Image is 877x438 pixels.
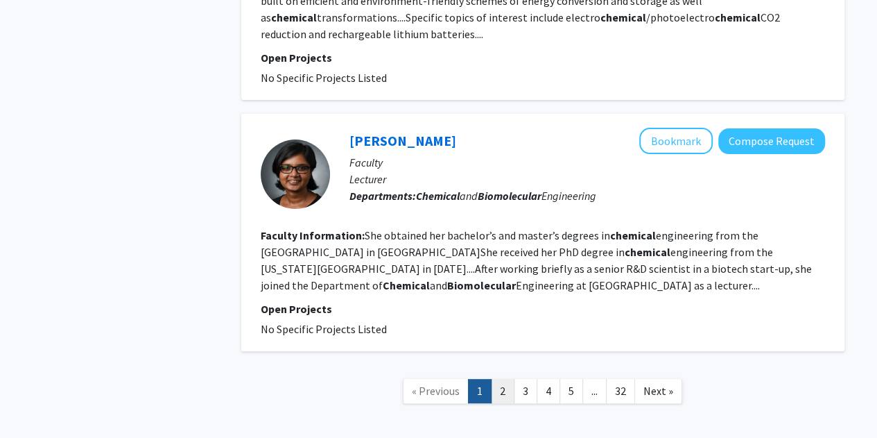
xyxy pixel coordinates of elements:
[625,245,670,259] b: chemical
[715,10,761,24] b: chemical
[10,376,59,428] iframe: Chat
[403,379,469,403] a: Previous Page
[639,128,713,154] button: Add Nagma Zerin to Bookmarks
[241,365,844,421] nav: Page navigation
[559,379,583,403] a: 5
[349,154,825,171] p: Faculty
[349,189,416,203] b: Departments:
[261,49,825,66] p: Open Projects
[261,322,387,336] span: No Specific Projects Listed
[537,379,560,403] a: 4
[261,228,365,242] b: Faculty Information:
[261,301,825,317] p: Open Projects
[643,384,673,398] span: Next »
[261,228,812,292] fg-read-more: She obtained her bachelor’s and master’s degrees in engineering from the [GEOGRAPHIC_DATA] in [GE...
[610,228,656,242] b: chemical
[416,189,460,203] b: Chemical
[261,71,387,85] span: No Specific Projects Listed
[491,379,514,403] a: 2
[349,132,456,149] a: [PERSON_NAME]
[383,278,430,292] b: Chemical
[606,379,635,403] a: 32
[416,189,596,203] span: and Engineering
[600,10,646,24] b: chemical
[634,379,682,403] a: Next
[412,384,460,398] span: « Previous
[591,384,598,398] span: ...
[514,379,537,403] a: 3
[447,278,516,292] b: Biomolecular
[349,171,825,187] p: Lecturer
[478,189,541,203] b: Biomolecular
[468,379,492,403] a: 1
[271,10,317,24] b: chemical
[718,128,825,154] button: Compose Request to Nagma Zerin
